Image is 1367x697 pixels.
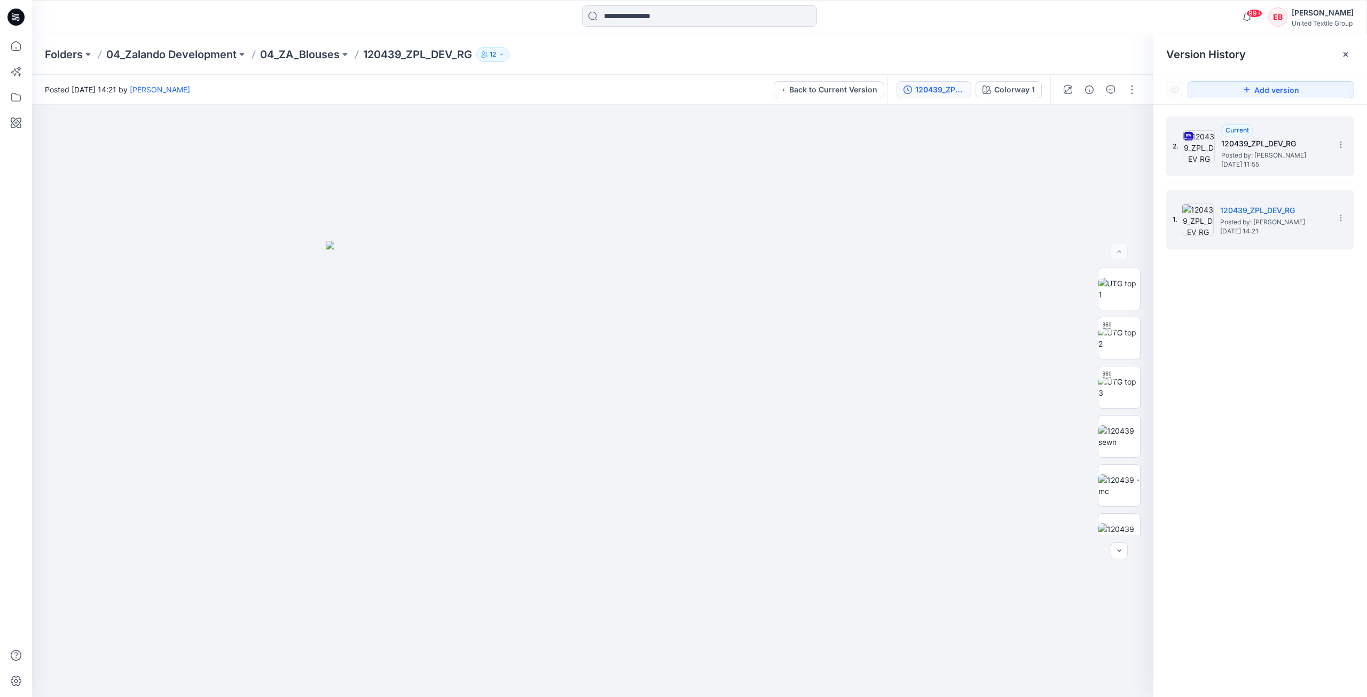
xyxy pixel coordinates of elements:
a: [PERSON_NAME] [130,85,190,94]
span: [DATE] 11:55 [1221,161,1328,168]
span: [DATE] 14:21 [1220,228,1327,235]
button: Show Hidden Versions [1166,81,1183,98]
p: 12 [490,49,496,60]
div: Colorway 1 [994,84,1035,96]
button: Colorway 1 [976,81,1042,98]
button: Add version [1188,81,1354,98]
button: Back to Current Version [774,81,884,98]
img: 120439 patterns [1098,523,1140,546]
div: United Textile Group [1292,19,1354,27]
span: Version History [1166,48,1246,61]
img: UTG top 3 [1098,376,1140,398]
span: Posted by: Rita Garneliene [1221,150,1328,161]
span: Posted by: Rita Garneliene [1220,217,1327,228]
img: 120439 sewn [1098,425,1140,448]
img: 120439_ZPL_DEV_RG [1183,130,1215,162]
div: EB [1268,7,1287,27]
img: 120439_ZPL_DEV_RG [1182,203,1214,236]
div: [PERSON_NAME] [1292,6,1354,19]
span: 1. [1173,215,1177,224]
span: Current [1225,126,1249,134]
a: 04_Zalando Development [106,47,237,62]
h5: 120439_ZPL_DEV_RG [1220,204,1327,217]
img: UTG top 2 [1098,327,1140,349]
p: 120439_ZPL_DEV_RG [363,47,472,62]
a: 04_ZA_Blouses [260,47,340,62]
img: UTG top 1 [1098,278,1140,300]
span: 99+ [1246,9,1262,18]
button: Details [1081,81,1098,98]
span: Posted [DATE] 14:21 by [45,84,190,95]
a: Folders [45,47,83,62]
button: 12 [476,47,509,62]
button: 120439_ZPL_DEV_RG [897,81,971,98]
div: 120439_ZPL_DEV_RG [915,84,964,96]
button: Close [1341,50,1350,59]
span: 2. [1173,142,1179,151]
img: 120439 - mc [1098,474,1140,497]
h5: 120439_ZPL_DEV_RG [1221,137,1328,150]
